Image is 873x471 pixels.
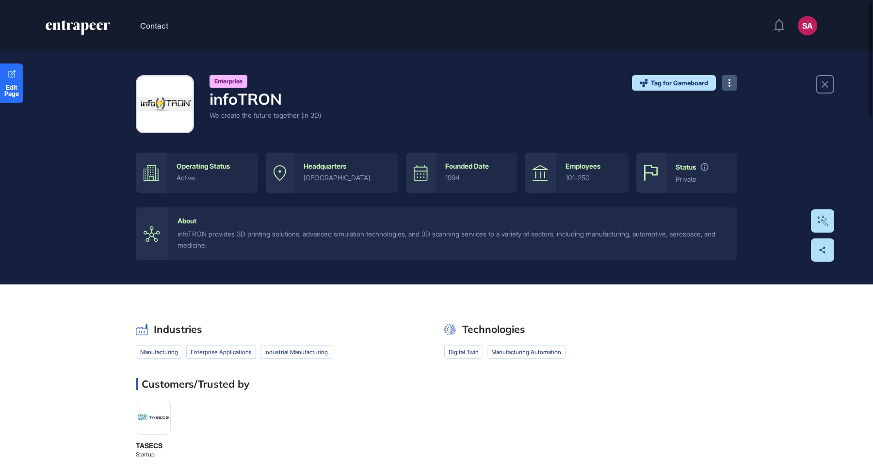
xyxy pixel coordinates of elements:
[210,75,247,88] div: Enterprise
[136,400,170,434] img: TASECS-logo
[566,174,619,182] div: 101-250
[178,217,196,225] div: About
[462,323,525,335] h2: Technologies
[136,400,171,435] a: TASECS-logo
[154,323,202,335] h2: Industries
[136,440,171,451] div: TASECS
[798,16,817,35] button: SA
[178,229,727,251] div: infoTRON provides 3D printing solutions, advanced simulation technologies, and 3D scanning servic...
[445,174,507,182] div: 1994
[487,345,566,359] li: manufacturing automation
[445,162,489,170] div: Founded Date
[260,345,332,359] li: industrial manufacturing
[444,345,483,359] li: digital twin
[566,162,600,170] div: Employees
[186,345,256,359] li: enterprise applications
[177,174,248,182] div: active
[140,19,168,32] button: Contact
[304,174,388,182] div: [GEOGRAPHIC_DATA]
[210,110,321,120] div: We create the future together (in 3D)
[136,451,171,459] div: startup
[676,163,696,171] div: Status
[142,378,249,390] h2: Customers/Trusted by
[137,97,193,112] img: infoTRON-logo
[676,175,727,183] div: private
[651,80,708,86] span: Tag for Gameboard
[304,162,346,170] div: Headquarters
[177,162,230,170] div: Operating Status
[210,90,321,108] h4: infoTRON
[136,345,182,359] li: manufacturing
[45,20,111,39] a: entrapeer-logo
